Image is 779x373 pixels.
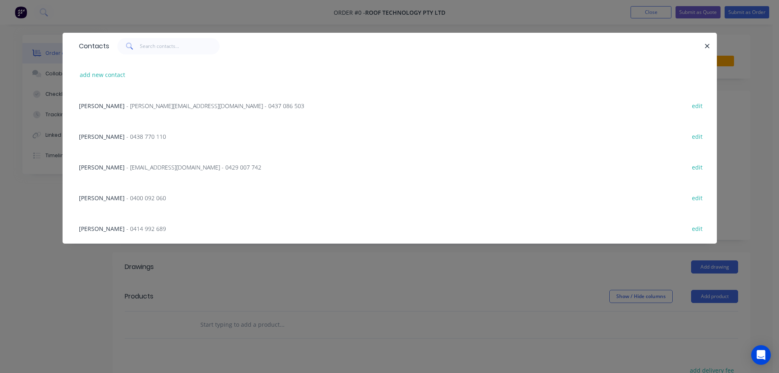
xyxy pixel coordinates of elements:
span: [PERSON_NAME] [79,225,125,233]
span: - 0414 992 689 [126,225,166,233]
span: [PERSON_NAME] [79,163,125,171]
button: add new contact [76,69,130,80]
button: edit [688,223,707,234]
span: - 0400 092 060 [126,194,166,202]
span: - [PERSON_NAME][EMAIL_ADDRESS][DOMAIN_NAME] - 0437 086 503 [126,102,304,110]
button: edit [688,192,707,203]
button: edit [688,161,707,172]
div: Open Intercom Messenger [751,345,771,365]
button: edit [688,100,707,111]
div: Contacts [75,33,109,59]
button: edit [688,131,707,142]
span: - 0438 770 110 [126,133,166,140]
input: Search contacts... [140,38,220,54]
span: [PERSON_NAME] [79,194,125,202]
span: - [EMAIL_ADDRESS][DOMAIN_NAME] - 0429 007 742 [126,163,261,171]
span: [PERSON_NAME] [79,133,125,140]
span: [PERSON_NAME] [79,102,125,110]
